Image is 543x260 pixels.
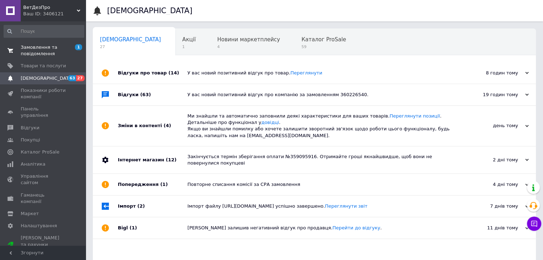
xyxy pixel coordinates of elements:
[217,36,280,43] span: Новини маркетплейсу
[118,196,187,217] div: Імпорт
[301,44,346,50] span: 59
[169,70,179,76] span: (14)
[118,217,187,239] div: Bigl
[100,36,161,43] span: [DEMOGRAPHIC_DATA]
[166,157,176,162] span: (12)
[187,113,457,139] div: Ми знайшли та автоматично заповнили деякі характеристики для ваших товарів. . Детальніше про функ...
[140,92,151,97] span: (63)
[130,225,137,230] span: (1)
[187,92,457,98] div: У вас новий позитивний відгук про компанію за замовленням 360226540.
[187,181,457,188] div: Повторне списання комісії за СРА замовлення
[325,203,367,209] a: Переглянути звіт
[21,63,66,69] span: Товари та послуги
[118,146,187,173] div: Інтернет магазин
[21,87,66,100] span: Показники роботи компанії
[457,123,529,129] div: день тому
[457,181,529,188] div: 4 дні тому
[21,75,74,82] span: [DEMOGRAPHIC_DATA]
[187,154,457,166] div: Закінчується термін зберігання оплати №359095916. Отримайте гроші якнайшвидше, щоб вони не поверн...
[21,161,45,167] span: Аналітика
[187,203,457,209] div: Імпорт файлу [URL][DOMAIN_NAME] успішно завершено.
[457,203,529,209] div: 7 днів тому
[118,62,187,84] div: Відгуки про товар
[4,25,84,38] input: Пошук
[187,70,457,76] div: У вас новий позитивний відгук про товар.
[21,235,66,254] span: [PERSON_NAME] та рахунки
[527,217,541,231] button: Чат з покупцем
[21,210,39,217] span: Маркет
[457,92,529,98] div: 19 годин тому
[21,106,66,119] span: Панель управління
[21,137,40,143] span: Покупці
[182,44,196,50] span: 1
[21,192,66,205] span: Гаманець компанії
[137,203,145,209] span: (2)
[23,4,77,11] span: ВетДезПро
[301,36,346,43] span: Каталог ProSale
[76,75,84,81] span: 27
[457,157,529,163] div: 2 дні тому
[21,223,57,229] span: Налаштування
[107,6,192,15] h1: [DEMOGRAPHIC_DATA]
[457,225,529,231] div: 11 днів тому
[118,106,187,146] div: Зміни в контенті
[100,44,161,50] span: 27
[23,11,86,17] div: Ваш ID: 3406121
[182,36,196,43] span: Акції
[164,123,171,128] span: (4)
[217,44,280,50] span: 4
[21,173,66,186] span: Управління сайтом
[332,225,380,230] a: Перейти до відгуку
[389,113,440,119] a: Переглянути позиції
[457,70,529,76] div: 8 годин тому
[187,225,457,231] div: [PERSON_NAME] залишив негативний відгук про продавця. .
[21,149,59,155] span: Каталог ProSale
[261,120,279,125] a: довідці
[118,174,187,195] div: Попередження
[21,44,66,57] span: Замовлення та повідомлення
[160,182,168,187] span: (1)
[118,84,187,105] div: Відгуки
[68,75,76,81] span: 63
[21,125,39,131] span: Відгуки
[75,44,82,50] span: 1
[290,70,322,76] a: Переглянути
